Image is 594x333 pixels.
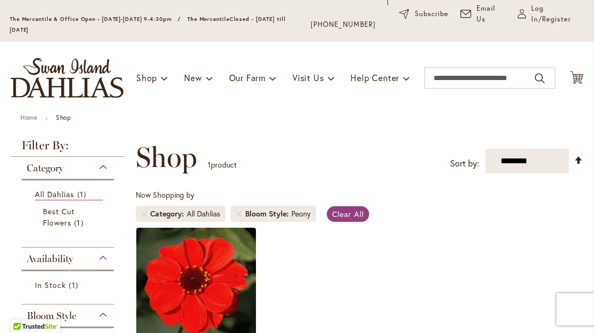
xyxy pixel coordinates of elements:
[43,206,95,228] a: Best Cut Flowers
[415,9,449,19] span: Subscribe
[460,3,506,25] a: Email Us
[399,9,448,19] a: Subscribe
[136,141,197,173] span: Shop
[136,190,194,200] span: Now Shopping by
[35,189,75,199] span: All Dahlias
[69,279,80,291] span: 1
[11,140,124,157] strong: Filter By:
[292,72,324,83] span: Visit Us
[476,3,506,25] span: Email Us
[56,113,71,121] strong: Shop
[27,310,76,322] span: Bloom Style
[184,72,202,83] span: New
[8,295,38,325] iframe: Launch Accessibility Center
[229,72,266,83] span: Our Farm
[291,208,311,219] div: Peony
[35,279,103,291] a: In Stock 1
[245,208,291,219] span: Bloom Style
[10,16,230,23] span: The Mercantile & Office Open - [DATE]-[DATE] 9-4:30pm / The Mercantile
[236,211,243,217] a: Remove Bloom Style Peony
[141,211,148,217] a: Remove Category All Dahlias
[35,189,103,200] a: All Dahlias
[11,58,123,98] a: store logo
[27,162,63,174] span: Category
[136,72,157,83] span: Shop
[327,206,369,222] a: Clear All
[20,113,37,121] a: Home
[332,209,364,219] span: Clear All
[518,3,584,25] a: Log In/Register
[27,253,73,265] span: Availability
[208,160,211,170] span: 1
[531,3,584,25] span: Log In/Register
[208,156,237,173] p: product
[35,280,66,290] span: In Stock
[150,208,187,219] span: Category
[350,72,399,83] span: Help Center
[311,19,376,30] a: [PHONE_NUMBER]
[450,154,479,173] label: Sort by:
[77,189,89,200] span: 1
[74,217,86,228] span: 1
[43,206,75,228] span: Best Cut Flowers
[187,208,220,219] div: All Dahlias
